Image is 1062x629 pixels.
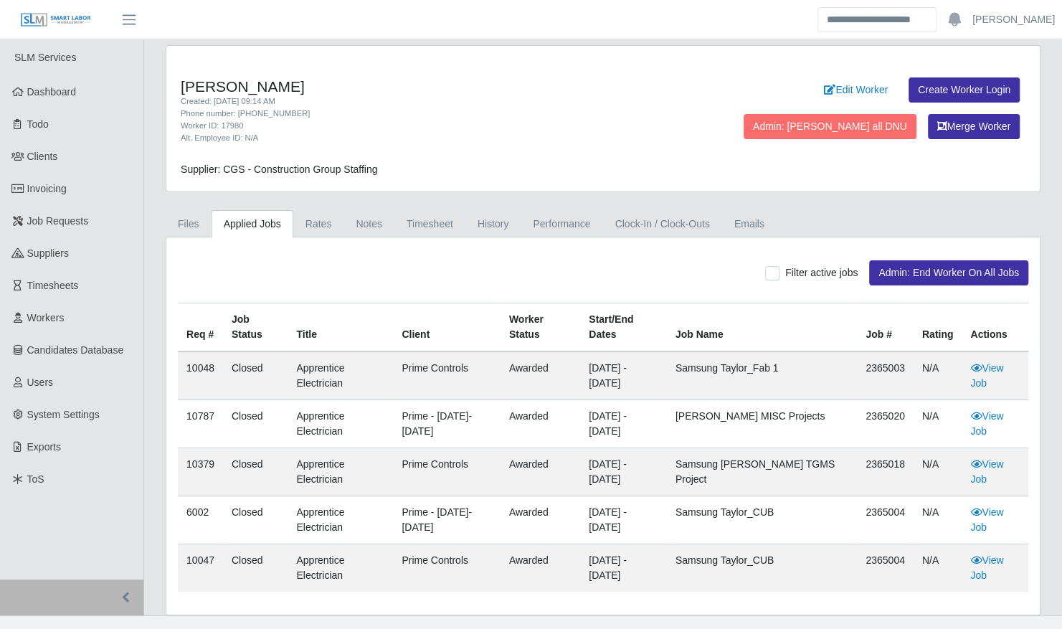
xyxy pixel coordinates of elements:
td: 10787 [178,400,223,448]
td: Apprentice Electrician [288,400,393,448]
span: Filter active jobs [785,267,858,278]
a: Create Worker Login [909,77,1020,103]
td: Prime - [DATE]-[DATE] [393,400,500,448]
td: 10379 [178,448,223,496]
td: Apprentice Electrician [288,496,393,544]
td: 2365004 [857,544,914,592]
th: Actions [962,303,1028,352]
span: Workers [27,312,65,323]
a: Clock-In / Clock-Outs [602,210,721,238]
a: Notes [343,210,394,238]
a: View Job [970,410,1003,437]
td: 2365020 [857,400,914,448]
a: Files [166,210,212,238]
span: ToS [27,473,44,485]
span: Suppliers [27,247,69,259]
a: Performance [521,210,602,238]
td: 6002 [178,496,223,544]
td: 2365004 [857,496,914,544]
div: Worker ID: 17980 [181,120,665,132]
td: Samsung Taylor_Fab 1 [667,351,857,400]
span: Supplier: CGS - Construction Group Staffing [181,164,377,175]
td: 2365018 [857,448,914,496]
td: Prime Controls [393,448,500,496]
span: Candidates Database [27,344,124,356]
td: Prime Controls [393,544,500,592]
span: Dashboard [27,86,77,98]
a: View Job [970,554,1003,581]
button: Admin: End Worker On All Jobs [869,260,1028,285]
td: [PERSON_NAME] MISC Projects [667,400,857,448]
div: Alt. Employee ID: N/A [181,132,665,144]
td: Samsung Taylor_CUB [667,496,857,544]
td: 2365003 [857,351,914,400]
a: View Job [970,458,1003,485]
td: Prime - [DATE]-[DATE] [393,496,500,544]
span: Todo [27,118,49,130]
img: SLM Logo [20,12,92,28]
th: Job Status [223,303,288,352]
a: Edit Worker [815,77,897,103]
div: Phone number: [PHONE_NUMBER] [181,108,665,120]
th: Req # [178,303,223,352]
h4: [PERSON_NAME] [181,77,665,95]
td: Apprentice Electrician [288,351,393,400]
td: 10048 [178,351,223,400]
td: N/A [914,351,962,400]
td: awarded [501,351,580,400]
td: Apprentice Electrician [288,448,393,496]
td: awarded [501,544,580,592]
th: Title [288,303,393,352]
td: N/A [914,544,962,592]
a: [PERSON_NAME] [972,12,1055,27]
div: Created: [DATE] 09:14 AM [181,95,665,108]
td: Closed [223,400,288,448]
td: [DATE] - [DATE] [580,400,667,448]
td: Closed [223,496,288,544]
td: N/A [914,400,962,448]
td: [DATE] - [DATE] [580,448,667,496]
td: 10047 [178,544,223,592]
span: SLM Services [14,52,76,63]
a: Emails [722,210,777,238]
th: Rating [914,303,962,352]
td: awarded [501,496,580,544]
td: awarded [501,448,580,496]
th: Worker Status [501,303,580,352]
a: History [465,210,521,238]
span: Users [27,377,54,388]
th: Job # [857,303,914,352]
a: Applied Jobs [212,210,293,238]
td: [DATE] - [DATE] [580,351,667,400]
th: Client [393,303,500,352]
th: Job Name [667,303,857,352]
a: View Job [970,362,1003,389]
a: Timesheet [394,210,465,238]
button: Admin: [PERSON_NAME] all DNU [744,114,916,139]
span: System Settings [27,409,100,420]
a: Rates [293,210,344,238]
td: Closed [223,448,288,496]
td: Apprentice Electrician [288,544,393,592]
span: Exports [27,441,61,453]
td: awarded [501,400,580,448]
td: Prime Controls [393,351,500,400]
td: N/A [914,448,962,496]
td: [DATE] - [DATE] [580,496,667,544]
td: Closed [223,351,288,400]
a: View Job [970,506,1003,533]
span: Clients [27,151,58,162]
td: N/A [914,496,962,544]
span: Timesheets [27,280,79,291]
input: Search [817,7,937,32]
td: Samsung Taylor_CUB [667,544,857,592]
span: Job Requests [27,215,89,227]
th: Start/End Dates [580,303,667,352]
td: Samsung [PERSON_NAME] TGMS Project [667,448,857,496]
td: Closed [223,544,288,592]
td: [DATE] - [DATE] [580,544,667,592]
button: Merge Worker [928,114,1020,139]
span: Invoicing [27,183,67,194]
